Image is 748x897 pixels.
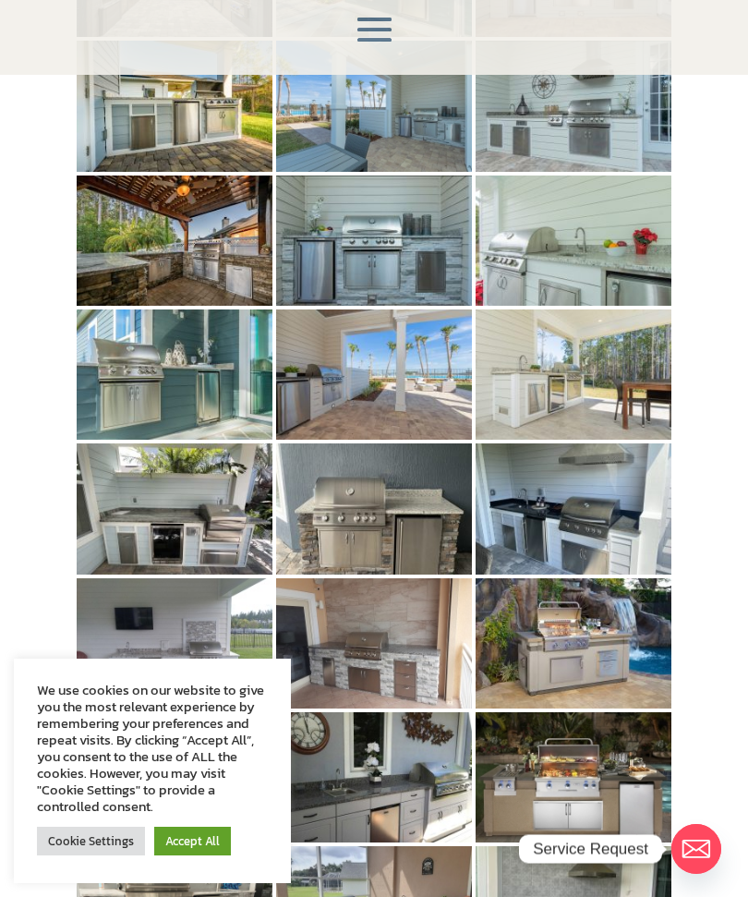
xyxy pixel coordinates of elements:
[276,41,472,171] img: 4
[671,824,721,874] a: Email
[276,443,472,574] img: 13
[476,578,671,709] img: 17
[476,176,671,306] img: 8
[276,578,472,709] img: 16
[276,712,472,842] img: 19
[476,41,671,171] img: 5
[77,309,272,440] img: 9
[77,578,272,709] img: 15
[276,176,472,306] img: 7
[476,443,671,574] img: 14
[77,176,272,306] img: 6
[276,309,472,440] img: 10
[476,712,671,842] img: 20
[77,41,272,171] img: 3
[154,827,231,855] a: Accept All
[77,443,272,574] img: 12
[476,309,671,440] img: 11
[37,827,145,855] a: Cookie Settings
[37,682,268,815] div: We use cookies on our website to give you the most relevant experience by remembering your prefer...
